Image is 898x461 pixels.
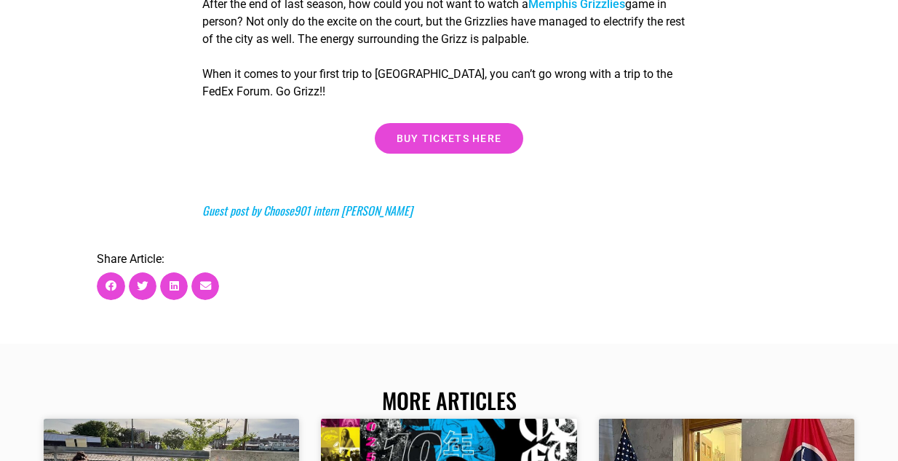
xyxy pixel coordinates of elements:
[191,272,219,300] div: Share on email
[397,133,502,143] span: Buy tickets here
[129,272,156,300] div: Share on twitter
[97,253,800,265] p: Share Article:
[375,123,524,154] a: Buy tickets here
[202,202,413,219] i: Guest post by Choose901 intern [PERSON_NAME]
[202,66,696,101] p: When it comes to your first trip to [GEOGRAPHIC_DATA], you can’t go wrong with a trip to the FedE...
[44,387,854,414] h2: More Articles
[160,272,188,300] div: Share on linkedin
[97,272,124,300] div: Share on facebook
